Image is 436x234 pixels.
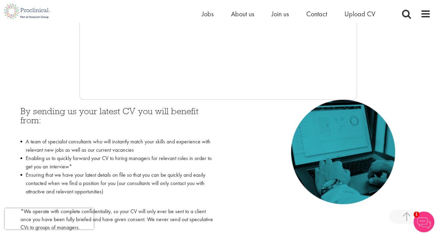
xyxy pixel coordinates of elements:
[413,211,419,217] span: 1
[344,9,375,18] a: Upload CV
[231,9,254,18] a: About us
[272,9,289,18] a: Join us
[306,9,327,18] a: Contact
[20,154,213,171] li: Enabling us to quickly forward your CV to hiring managers for relevant roles in order to get you ...
[20,208,213,232] p: *We operate with complete confidentiality, so your CV will only ever be sent to a client once you...
[413,211,434,232] img: Chatbot
[20,137,213,154] li: A team of specialist consultants who will instantly match your skills and experience with relevan...
[202,9,214,18] a: Jobs
[20,107,213,134] h3: By sending us your latest CV you will benefit from:
[5,208,94,229] iframe: reCAPTCHA
[20,171,213,204] li: Ensuring that we have your latest details on file so that you can be quickly and easily contacted...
